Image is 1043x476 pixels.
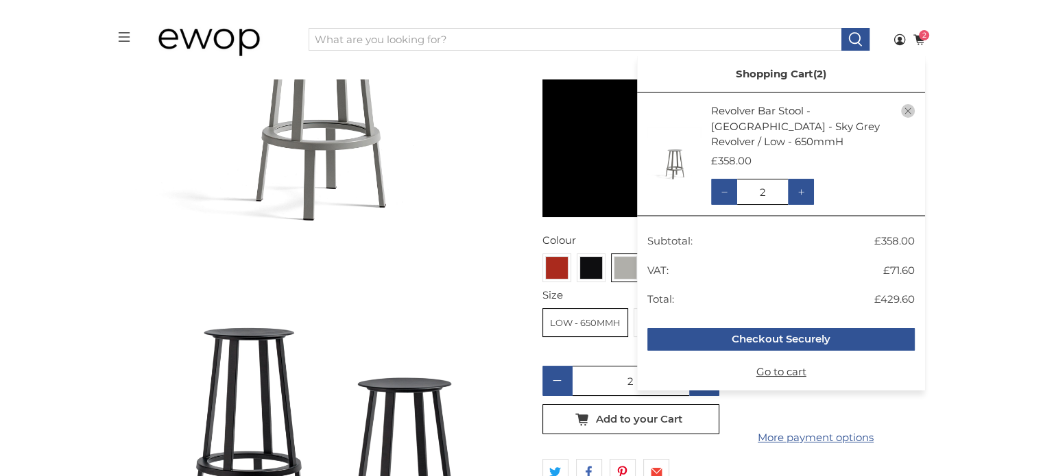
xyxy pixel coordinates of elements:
[634,309,721,336] label: High - 760mmH
[813,67,826,80] span: 2
[309,28,842,51] input: What are you looking for?
[901,103,915,119] a: close
[542,288,913,303] div: Size
[647,328,915,351] button: Checkout Securely
[542,404,719,434] button: Add to your Cart
[647,127,701,181] img: Revolver Bar Stool - Two Heights - Sky Grey Revolver / Low - 650mmH
[874,292,915,308] span: £429.60
[637,56,925,94] p: Shopping Cart
[543,309,627,336] label: Low - 650mmH
[711,104,880,148] a: Revolver Bar Stool - [GEOGRAPHIC_DATA] - Sky Grey Revolver / Low - 650mmH
[919,30,929,40] span: 2
[728,430,904,446] a: More payment options
[901,104,915,118] button: close
[647,292,674,305] span: Total:
[596,413,682,425] span: Add to your Cart
[711,154,752,167] span: £358.00
[647,234,693,247] span: Subtotal:
[647,264,669,277] span: VAT:
[913,34,925,46] a: 2
[874,234,915,249] span: £358.00
[647,364,915,380] a: Go to cart
[883,263,915,279] span: £71.60
[542,233,913,249] div: Colour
